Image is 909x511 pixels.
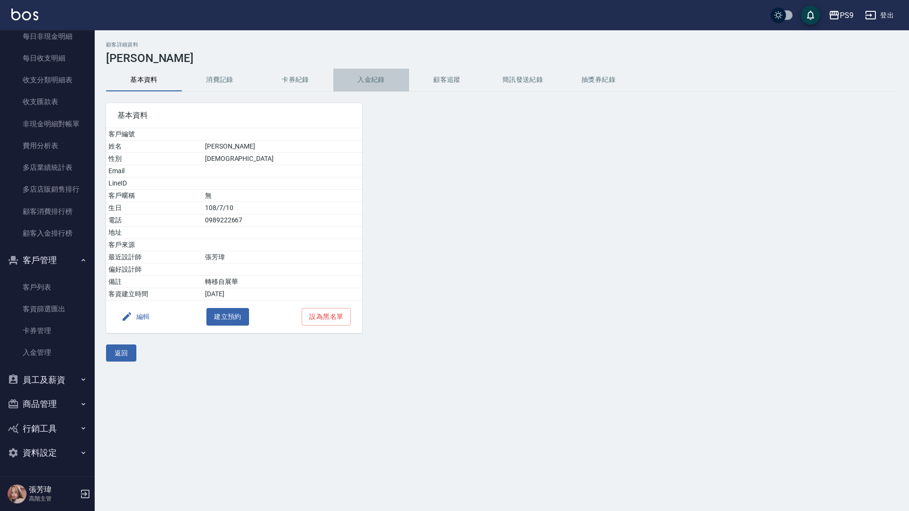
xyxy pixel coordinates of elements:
a: 卡券管理 [4,320,91,342]
a: 顧客消費排行榜 [4,201,91,222]
button: 消費記錄 [182,69,258,91]
a: 非現金明細對帳單 [4,113,91,135]
h3: [PERSON_NAME] [106,52,898,65]
img: Logo [11,9,38,20]
td: 備註 [106,276,203,288]
td: [DEMOGRAPHIC_DATA] [203,153,362,165]
button: 簡訊發送紀錄 [485,69,561,91]
td: LineID [106,177,203,190]
td: 姓名 [106,141,203,153]
a: 每日非現金明細 [4,26,91,47]
td: 客戶來源 [106,239,203,251]
h5: 張芳瑋 [29,485,77,494]
button: 資料設定 [4,441,91,465]
td: 電話 [106,214,203,227]
td: [DATE] [203,288,362,300]
div: PS9 [840,9,854,21]
td: 無 [203,190,362,202]
td: Email [106,165,203,177]
td: 轉移自展華 [203,276,362,288]
a: 費用分析表 [4,135,91,157]
a: 客資篩選匯出 [4,298,91,320]
a: 多店業績統計表 [4,157,91,178]
a: 收支匯款表 [4,91,91,113]
p: 高階主管 [29,494,77,503]
button: 基本資料 [106,69,182,91]
a: 每日收支明細 [4,47,91,69]
button: 顧客追蹤 [409,69,485,91]
h2: 顧客詳細資料 [106,42,898,48]
td: 地址 [106,227,203,239]
a: 入金管理 [4,342,91,363]
button: 建立預約 [206,308,249,326]
td: 生日 [106,202,203,214]
button: 編輯 [117,308,154,326]
span: 基本資料 [117,111,351,120]
td: 張芳瑋 [203,251,362,264]
button: 客戶管理 [4,248,91,273]
td: [PERSON_NAME] [203,141,362,153]
button: save [801,6,820,25]
button: 入金紀錄 [333,69,409,91]
td: 108/7/10 [203,202,362,214]
button: 返回 [106,344,136,362]
td: 0989222667 [203,214,362,227]
a: 客戶列表 [4,276,91,298]
td: 偏好設計師 [106,264,203,276]
td: 客資建立時間 [106,288,203,300]
button: 卡券紀錄 [258,69,333,91]
a: 顧客入金排行榜 [4,222,91,244]
button: 員工及薪資 [4,368,91,392]
button: PS9 [825,6,857,25]
button: 抽獎券紀錄 [561,69,636,91]
button: 行銷工具 [4,416,91,441]
td: 最近設計師 [106,251,203,264]
a: 多店店販銷售排行 [4,178,91,200]
button: 登出 [861,7,898,24]
td: 客戶暱稱 [106,190,203,202]
td: 性別 [106,153,203,165]
a: 收支分類明細表 [4,69,91,91]
img: Person [8,485,27,503]
button: 商品管理 [4,392,91,416]
td: 客戶編號 [106,128,203,141]
button: 設為黑名單 [302,308,351,326]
